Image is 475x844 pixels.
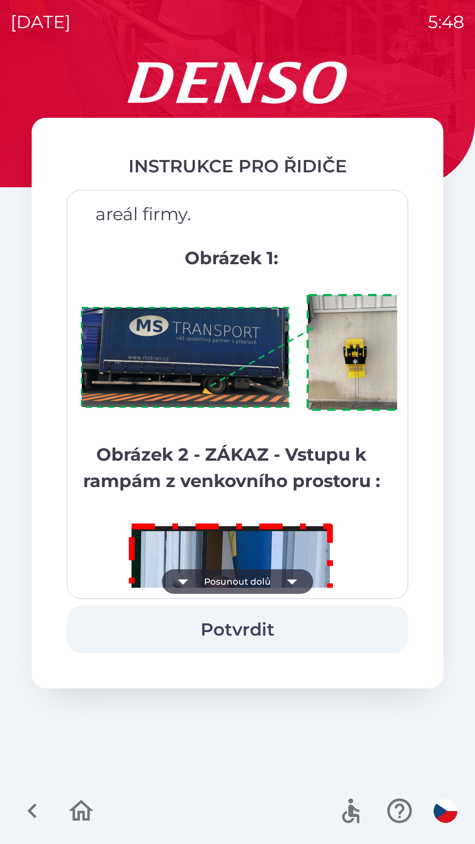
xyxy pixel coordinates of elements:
[119,512,344,835] img: M8MNayrTL6gAAAABJRU5ErkJggg==
[67,153,408,179] div: INSTRUKCE PRO ŘIDIČE
[185,247,278,269] strong: Obrázek 1:
[67,606,408,653] button: Potvrdit
[32,62,443,104] img: Logo
[11,9,71,35] p: [DATE]
[83,444,380,491] strong: Obrázek 2 - ZÁKAZ - Vstupu k rampám z venkovního prostoru :
[428,9,464,35] p: 5:48
[78,289,419,417] img: A1ym8hFSA0ukAAAAAElFTkSuQmCC
[434,799,457,823] img: cs flag
[162,569,313,594] button: Posunout dolů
